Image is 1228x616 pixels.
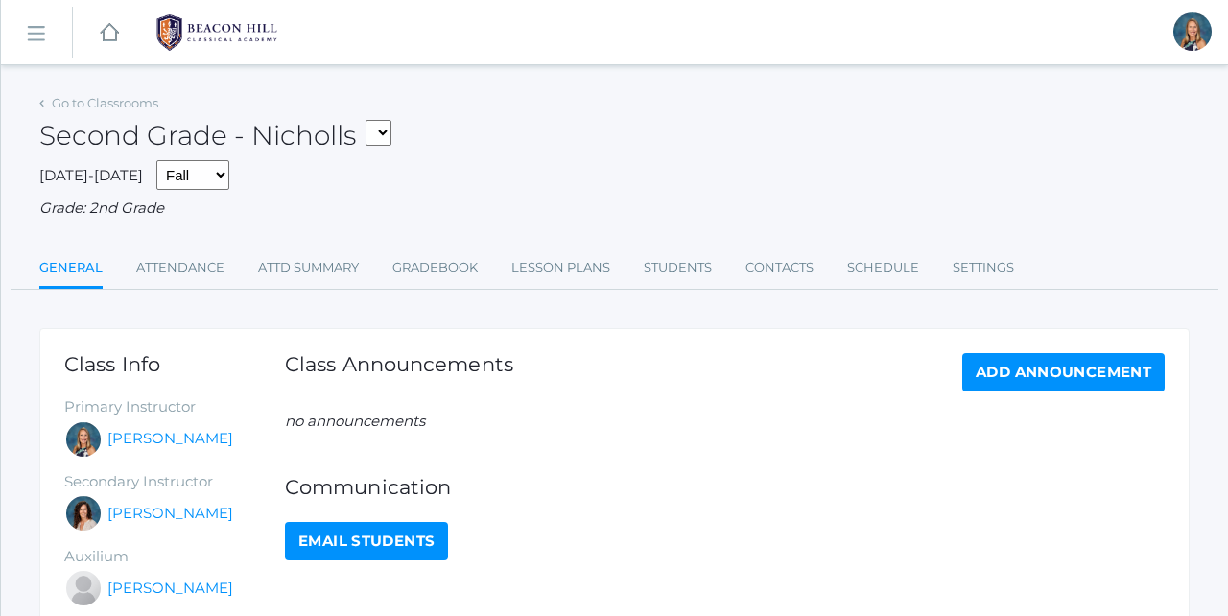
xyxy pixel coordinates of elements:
[39,121,391,151] h2: Second Grade - Nicholls
[962,353,1165,391] a: Add Announcement
[64,474,285,490] h5: Secondary Instructor
[64,353,285,375] h1: Class Info
[64,399,285,415] h5: Primary Instructor
[745,249,814,287] a: Contacts
[953,249,1014,287] a: Settings
[511,249,610,287] a: Lesson Plans
[107,428,233,450] a: [PERSON_NAME]
[64,494,103,533] div: Cari Burke
[52,95,158,110] a: Go to Classrooms
[107,578,233,600] a: [PERSON_NAME]
[39,166,143,184] span: [DATE]-[DATE]
[64,549,285,565] h5: Auxilium
[64,420,103,459] div: Courtney Nicholls
[285,522,448,560] a: Email Students
[136,249,224,287] a: Attendance
[392,249,478,287] a: Gradebook
[64,569,103,607] div: Sarah Armstrong
[1173,12,1212,51] div: Courtney Nicholls
[107,503,233,525] a: [PERSON_NAME]
[39,198,1190,220] div: Grade: 2nd Grade
[285,353,513,387] h1: Class Announcements
[145,9,289,57] img: BHCALogos-05-308ed15e86a5a0abce9b8dd61676a3503ac9727e845dece92d48e8588c001991.png
[39,249,103,290] a: General
[258,249,359,287] a: Attd Summary
[285,412,425,430] em: no announcements
[847,249,919,287] a: Schedule
[285,476,1165,498] h1: Communication
[644,249,712,287] a: Students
